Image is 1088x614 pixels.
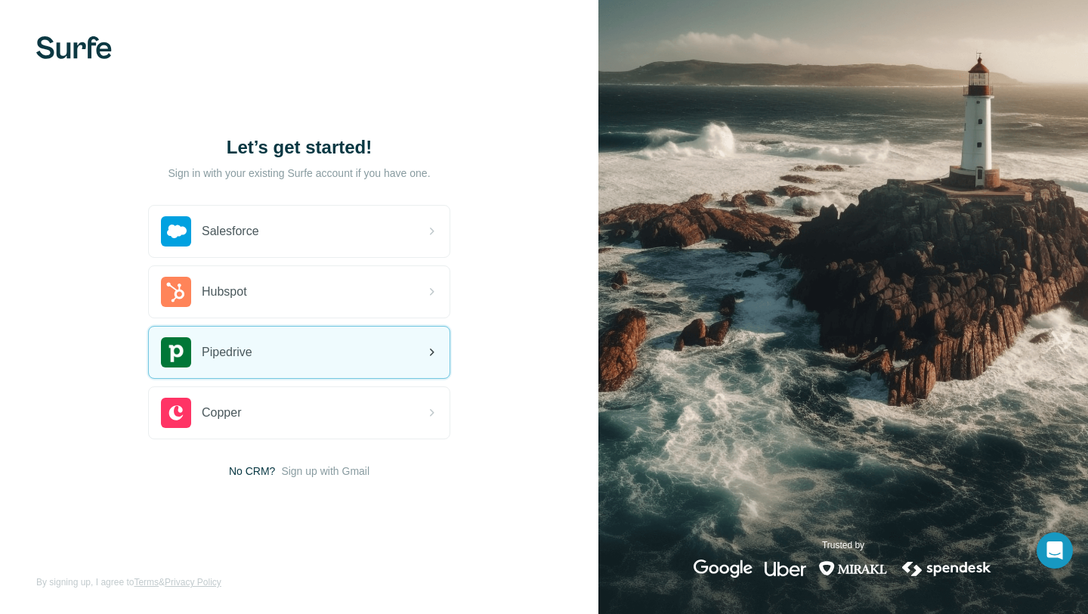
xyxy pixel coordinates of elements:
[161,277,191,307] img: hubspot's logo
[36,36,112,59] img: Surfe's logo
[161,398,191,428] img: copper's logo
[202,404,241,422] span: Copper
[161,337,191,367] img: pipedrive's logo
[1037,532,1073,569] div: Open Intercom Messenger
[694,560,753,578] img: google's logo
[165,577,221,588] a: Privacy Policy
[765,560,806,578] img: uber's logo
[202,222,259,240] span: Salesforce
[161,216,191,247] img: salesforce's logo
[134,577,159,588] a: Terms
[202,283,247,301] span: Hubspot
[36,575,221,589] span: By signing up, I agree to &
[168,166,430,181] p: Sign in with your existing Surfe account if you have one.
[822,538,864,552] p: Trusted by
[818,560,888,578] img: mirakl's logo
[202,343,252,361] span: Pipedrive
[281,464,369,479] button: Sign up with Gmail
[148,135,450,160] h1: Let’s get started!
[229,464,275,479] span: No CRM?
[900,560,994,578] img: spendesk's logo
